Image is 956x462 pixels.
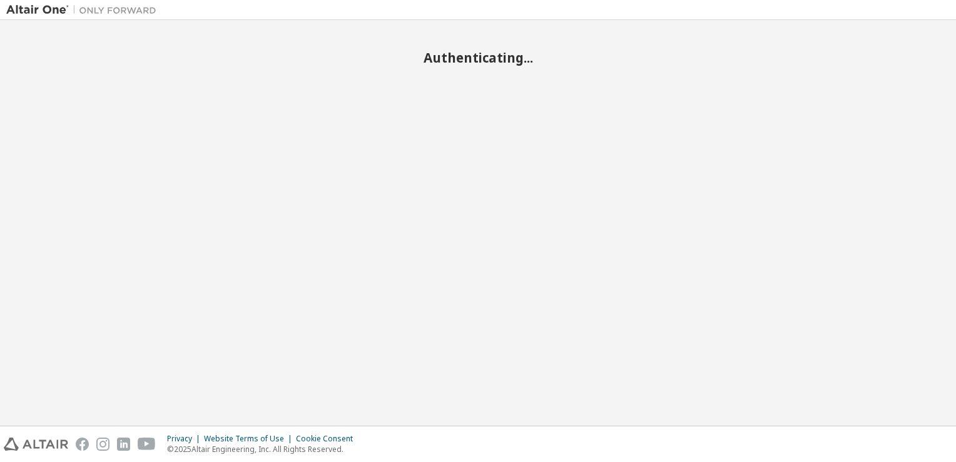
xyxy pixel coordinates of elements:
[4,438,68,451] img: altair_logo.svg
[296,434,360,444] div: Cookie Consent
[6,4,163,16] img: Altair One
[138,438,156,451] img: youtube.svg
[96,438,109,451] img: instagram.svg
[167,434,204,444] div: Privacy
[167,444,360,454] p: © 2025 Altair Engineering, Inc. All Rights Reserved.
[76,438,89,451] img: facebook.svg
[6,49,950,66] h2: Authenticating...
[204,434,296,444] div: Website Terms of Use
[117,438,130,451] img: linkedin.svg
